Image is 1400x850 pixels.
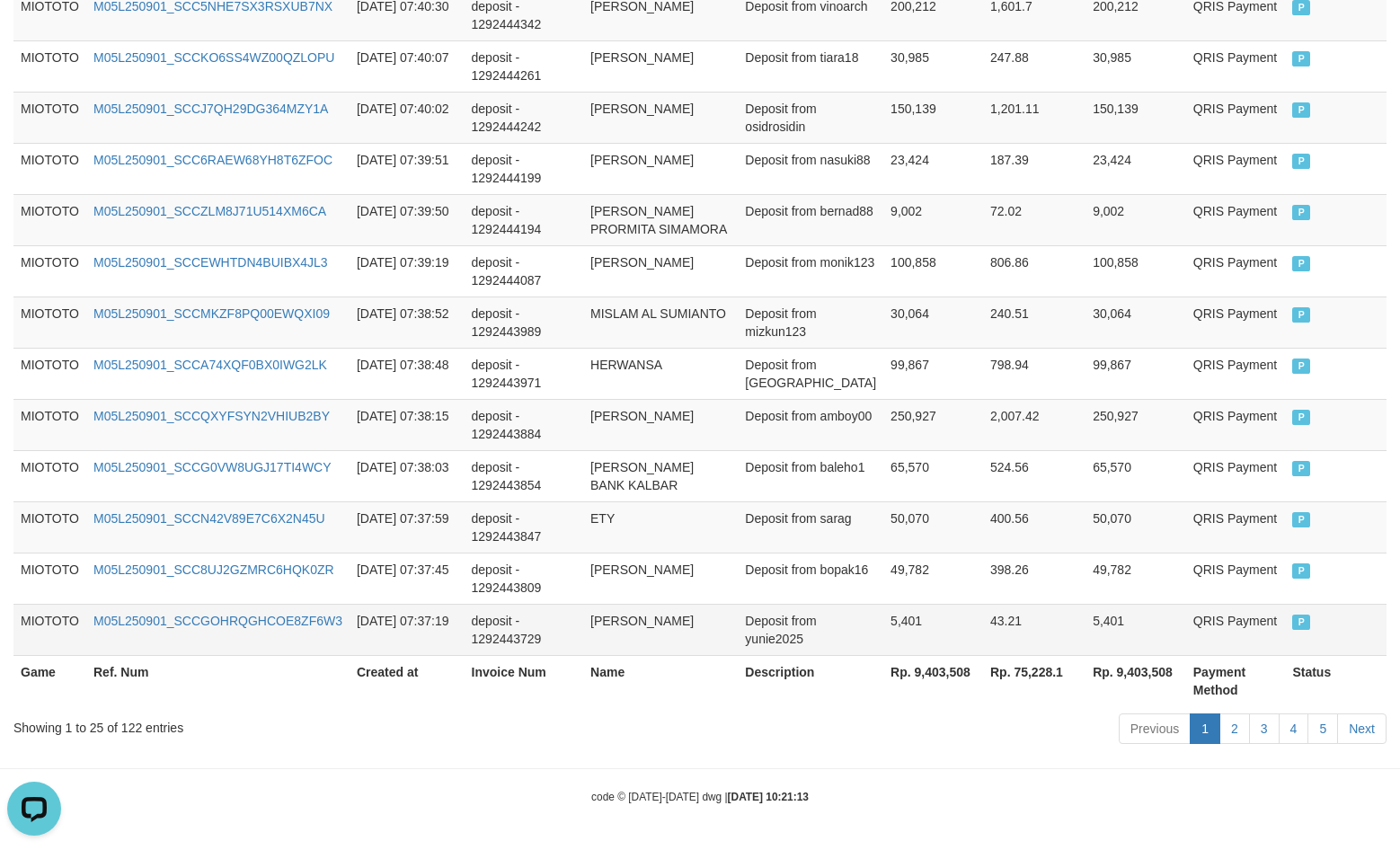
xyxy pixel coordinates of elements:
[883,143,983,194] td: 23,424
[465,245,583,297] td: deposit - 1292444087
[93,255,328,270] a: M05L250901_SCCEWHTDN4BUIBX4JL3
[93,614,342,628] a: M05L250901_SCCGOHRQGHCOE8ZF6W3
[465,604,583,655] td: deposit - 1292443729
[883,348,983,399] td: 99,867
[93,358,327,372] a: M05L250901_SCCA74XQF0BX0IWG2LK
[1186,245,1286,297] td: QRIS Payment
[1186,604,1286,655] td: QRIS Payment
[93,409,330,423] a: M05L250901_SCCQXYFSYN2VHIUB2BY
[983,194,1085,245] td: 72.02
[13,143,86,194] td: MIOTOTO
[1119,713,1191,744] a: Previous
[1219,713,1250,744] a: 2
[465,655,583,706] th: Invoice Num
[1186,655,1286,706] th: Payment Method
[983,143,1085,194] td: 187.39
[983,553,1085,604] td: 398.26
[350,501,465,553] td: [DATE] 07:37:59
[738,194,883,245] td: Deposit from bernad88
[1292,205,1310,220] span: PAID
[13,245,86,297] td: MIOTOTO
[983,399,1085,450] td: 2,007.42
[883,92,983,143] td: 150,139
[1249,713,1280,744] a: 3
[1085,245,1186,297] td: 100,858
[728,791,809,803] strong: [DATE] 10:21:13
[983,501,1085,553] td: 400.56
[93,50,334,65] a: M05L250901_SCCKO6SS4WZ00QZLOPU
[13,194,86,245] td: MIOTOTO
[1279,713,1309,744] a: 4
[1186,450,1286,501] td: QRIS Payment
[1292,102,1310,118] span: PAID
[465,297,583,348] td: deposit - 1292443989
[983,297,1085,348] td: 240.51
[883,297,983,348] td: 30,064
[1186,40,1286,92] td: QRIS Payment
[350,40,465,92] td: [DATE] 07:40:07
[13,348,86,399] td: MIOTOTO
[350,143,465,194] td: [DATE] 07:39:51
[1292,359,1310,374] span: PAID
[1186,553,1286,604] td: QRIS Payment
[1292,461,1310,476] span: PAID
[13,604,86,655] td: MIOTOTO
[883,245,983,297] td: 100,858
[86,655,350,706] th: Ref. Num
[583,553,738,604] td: [PERSON_NAME]
[583,501,738,553] td: ETY
[1085,553,1186,604] td: 49,782
[1292,563,1310,579] span: PAID
[350,553,465,604] td: [DATE] 07:37:45
[883,553,983,604] td: 49,782
[583,143,738,194] td: [PERSON_NAME]
[583,297,738,348] td: MISLAM AL SUMIANTO
[738,450,883,501] td: Deposit from baleho1
[583,348,738,399] td: HERWANSA
[738,399,883,450] td: Deposit from amboy00
[1085,92,1186,143] td: 150,139
[883,501,983,553] td: 50,070
[350,450,465,501] td: [DATE] 07:38:03
[583,245,738,297] td: [PERSON_NAME]
[350,348,465,399] td: [DATE] 07:38:48
[583,655,738,706] th: Name
[1085,604,1186,655] td: 5,401
[1085,501,1186,553] td: 50,070
[1186,92,1286,143] td: QRIS Payment
[1085,450,1186,501] td: 65,570
[93,562,334,577] a: M05L250901_SCC8UJ2GZMRC6HQK0ZR
[1186,143,1286,194] td: QRIS Payment
[1085,143,1186,194] td: 23,424
[350,92,465,143] td: [DATE] 07:40:02
[1337,713,1387,744] a: Next
[883,194,983,245] td: 9,002
[583,92,738,143] td: [PERSON_NAME]
[738,604,883,655] td: Deposit from yunie2025
[1292,51,1310,66] span: PAID
[738,245,883,297] td: Deposit from monik123
[1186,501,1286,553] td: QRIS Payment
[465,40,583,92] td: deposit - 1292444261
[13,655,86,706] th: Game
[583,399,738,450] td: [PERSON_NAME]
[1292,307,1310,323] span: PAID
[583,40,738,92] td: [PERSON_NAME]
[738,655,883,706] th: Description
[465,92,583,143] td: deposit - 1292444242
[583,604,738,655] td: [PERSON_NAME]
[13,399,86,450] td: MIOTOTO
[1292,410,1310,425] span: PAID
[1285,655,1387,706] th: Status
[465,194,583,245] td: deposit - 1292444194
[983,604,1085,655] td: 43.21
[738,40,883,92] td: Deposit from tiara18
[350,604,465,655] td: [DATE] 07:37:19
[983,348,1085,399] td: 798.94
[983,92,1085,143] td: 1,201.11
[1186,194,1286,245] td: QRIS Payment
[7,7,61,61] button: Open LiveChat chat widget
[983,450,1085,501] td: 524.56
[465,348,583,399] td: deposit - 1292443971
[93,460,332,474] a: M05L250901_SCCG0VW8UGJ17TI4WCY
